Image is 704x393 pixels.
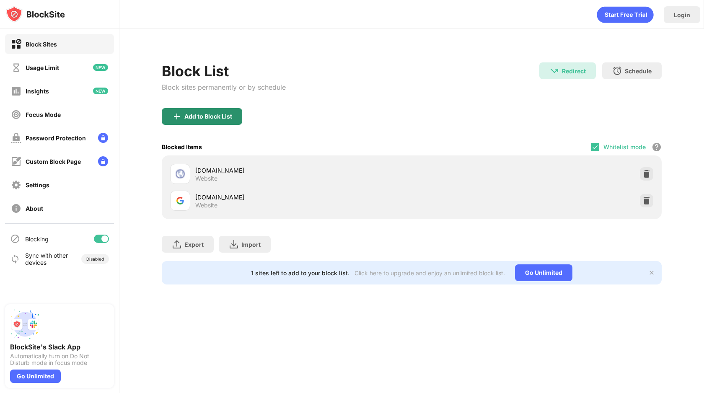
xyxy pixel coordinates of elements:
img: password-protection-off.svg [11,133,21,143]
div: Password Protection [26,134,86,142]
img: lock-menu.svg [98,156,108,166]
div: Go Unlimited [515,264,572,281]
div: Redirect [562,67,586,75]
img: new-icon.svg [93,88,108,94]
img: sync-icon.svg [10,254,20,264]
div: Login [674,11,690,18]
div: Insights [26,88,49,95]
img: blocking-icon.svg [10,234,20,244]
div: About [26,205,43,212]
div: Disabled [86,256,104,261]
img: insights-off.svg [11,86,21,96]
img: x-button.svg [648,269,655,276]
div: Add to Block List [184,113,232,120]
div: Click here to upgrade and enjoy an unlimited block list. [355,269,505,277]
img: time-usage-off.svg [11,62,21,73]
div: [DOMAIN_NAME] [195,193,412,202]
img: check.svg [592,144,598,150]
img: settings-off.svg [11,180,21,190]
div: Custom Block Page [26,158,81,165]
div: Settings [26,181,49,189]
img: logo-blocksite.svg [6,6,65,23]
div: Focus Mode [26,111,61,118]
div: Blocked Items [162,143,202,150]
div: Usage Limit [26,64,59,71]
img: focus-off.svg [11,109,21,120]
div: Whitelist mode [603,143,646,150]
div: Blocking [25,235,49,243]
div: Schedule [625,67,652,75]
div: Go Unlimited [10,370,61,383]
img: new-icon.svg [93,64,108,71]
div: Automatically turn on Do Not Disturb mode in focus mode [10,353,109,366]
div: 1 sites left to add to your block list. [251,269,349,277]
div: Block Sites [26,41,57,48]
div: Website [195,202,217,209]
img: customize-block-page-off.svg [11,156,21,167]
div: BlockSite's Slack App [10,343,109,351]
div: [DOMAIN_NAME] [195,166,412,175]
div: Block List [162,62,286,80]
img: block-on.svg [11,39,21,49]
div: Import [241,241,261,248]
img: favicons [175,169,185,179]
div: Block sites permanently or by schedule [162,83,286,91]
div: Sync with other devices [25,252,68,266]
img: favicons [175,196,185,206]
div: animation [597,6,654,23]
div: Website [195,175,217,182]
div: Export [184,241,204,248]
img: push-slack.svg [10,309,40,339]
img: about-off.svg [11,203,21,214]
img: lock-menu.svg [98,133,108,143]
